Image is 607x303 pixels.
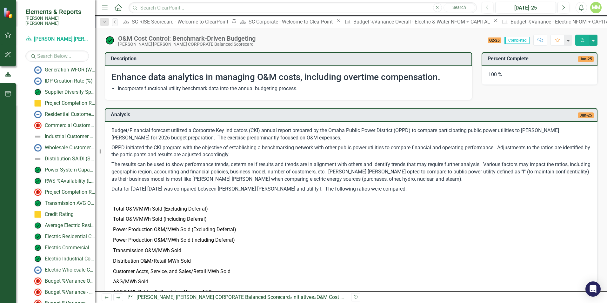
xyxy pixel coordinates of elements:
[34,277,42,285] img: High Alert
[34,188,42,196] img: Not Meeting Target
[45,289,95,295] div: Budget %Variance​ - Electric NFOM + CAPITAL
[578,112,594,118] span: Jun-25
[111,56,468,62] h3: Description
[32,76,93,86] a: IDP Creation Rate (%)
[34,233,42,240] img: On Target
[343,18,492,26] a: Budget %Variance Overall - Electric & Water NFOM + CAPITAL
[45,111,95,117] div: Residential Customer Survey % Satisfaction​
[137,294,290,300] a: [PERSON_NAME] [PERSON_NAME] CORPORATE Balanced Scorecard
[25,8,89,16] span: Elements & Reports
[118,42,256,47] div: [PERSON_NAME] [PERSON_NAME] CORPORATE Balanced Scorecard
[34,211,42,218] img: Caution
[45,200,95,206] div: Transmission AVG Outage Duration
[45,223,95,228] div: Average Electric Residential Monthly Bill (Related to affordability)
[45,78,93,84] div: IDP Creation Rate (%)
[34,199,42,207] img: On Target
[111,235,270,246] td: Power Production O&M/MWh Sold (Including Deferral)
[585,281,601,297] div: Open Intercom Messenger
[111,72,465,82] h2: Enhance data analytics in managing O&M costs, including overtime compensation.
[3,7,14,18] img: ClearPoint Strategy
[32,143,95,153] a: Wholesale Customer Survey % Satisfaction​
[45,245,95,251] div: Electric Commercial Competitive Price Comparison
[25,50,89,62] input: Search Below...
[129,2,477,13] input: Search ClearPoint...
[578,56,594,62] span: Jun-25
[34,122,42,129] img: Not Meeting Target
[32,243,95,253] a: Electric Commercial Competitive Price Comparison
[34,255,42,263] img: On Target
[34,177,42,185] img: On Target
[45,212,74,217] div: Credit Rating
[34,77,42,85] img: No Information
[111,246,270,256] td: Transmission O&M/MWh Sold
[45,234,95,239] div: Electric Residential Competitive Price Comparison
[34,144,42,151] img: No Information
[45,267,95,273] div: Electric Wholesale Competitive Price Comparison: Central; Municipalities (Avg.)
[127,294,346,301] div: » »
[32,165,95,175] a: Power System Capacity Deficiency
[25,16,89,26] small: [PERSON_NAME] [PERSON_NAME]
[25,36,89,43] a: [PERSON_NAME] [PERSON_NAME] CORPORATE Balanced Scorecard
[32,265,95,275] a: Electric Wholesale Competitive Price Comparison: Central; Municipalities (Avg.)
[590,2,602,13] button: MM
[34,111,42,118] img: No Information
[111,256,270,266] td: Distribution O&M/Retail MWh Sold
[34,244,42,252] img: On Target
[118,35,256,42] div: O&M Cost Control: Benchmark-Driven Budgeting
[111,266,270,277] td: Customer Accts, Service, and Sales/Retail MWh Sold
[45,123,95,128] div: Commercial Customer Survey % Satisfaction​
[238,18,334,26] a: SC Corporate - Welcome to ClearPoint
[45,100,95,106] div: Project Completion Rate - 10-Year Capital Construction Plan
[34,88,42,96] img: On Target
[34,66,42,74] img: No Information
[34,99,42,107] img: Caution
[111,160,591,184] p: The results can be used to show performance trends, determine if results and trends are in alignm...
[292,294,314,300] a: Initiatives
[504,37,530,44] span: Completed
[32,87,95,97] a: Supplier Diversity Spend
[34,133,42,140] img: Not Defined
[45,178,95,184] div: RWS %Availability (Lakes [PERSON_NAME] and [GEOGRAPHIC_DATA])
[32,120,95,131] a: Commercial Customer Survey % Satisfaction​
[32,176,95,186] a: RWS %Availability (Lakes [PERSON_NAME] and [GEOGRAPHIC_DATA])
[111,184,591,194] p: Data for [DATE]-[DATE] was compared between [PERSON_NAME] [PERSON_NAME] and utility I. The follow...
[45,156,95,162] div: Distribution SAIDI (System Average Interruption Duration Index)
[111,225,270,235] td: Power Production O&M/MWh Sold (Excluding Deferral)
[45,145,95,151] div: Wholesale Customer Survey % Satisfaction​
[32,131,95,142] a: Industrial Customer Survey % Satisfaction​
[111,287,270,298] td: A&G/MWh Sold with Dominion Nuclear A&G
[118,85,465,92] li: Incorporate functional utility benchmark data into the annual budgeting process.
[32,254,95,264] a: Electric Industrial Competitive Price Comparison
[249,18,334,26] div: SC Corporate - Welcome to ClearPoint
[121,18,230,26] a: SC RISE Scorecard - Welcome to ClearPoint
[32,109,95,119] a: Residential Customer Survey % Satisfaction​
[34,155,42,163] img: Not Defined
[495,2,556,13] button: [DATE]-25
[452,5,466,10] span: Search
[32,187,95,197] a: Project Completion Rate - Technology Roadmap
[111,204,270,214] td: Total O&M/MWh Sold (Excluding Deferral)
[111,277,270,287] td: A&G/MWh Sold
[488,56,565,62] h3: Percent Complete
[32,276,95,286] a: Budget %Variance Overall - Electric & Water NFOM + CAPITAL
[32,287,95,297] a: Budget %Variance​ - Electric NFOM + CAPITAL
[482,66,598,85] div: 100 %
[32,98,95,108] a: Project Completion Rate - 10-Year Capital Construction Plan
[32,65,95,75] a: Generation WFOR (Weighted Forced Outage Rate - Major Generating Units Cherokee, Cross, [PERSON_NA...
[45,189,95,195] div: Project Completion Rate - Technology Roadmap
[32,198,95,208] a: Transmission AVG Outage Duration
[105,35,115,45] img: On Target
[111,143,591,160] p: OPPD initiated the CKI program with the objective of establishing a benchmarking network with oth...
[45,89,95,95] div: Supplier Diversity Spend
[32,220,95,231] a: Average Electric Residential Monthly Bill (Related to affordability)
[45,134,95,139] div: Industrial Customer Survey % Satisfaction​
[45,278,95,284] div: Budget %Variance Overall - Electric & Water NFOM + CAPITAL
[32,209,74,219] a: Credit Rating
[34,288,42,296] img: High Alert
[111,214,270,225] td: Total O&M/MWh Sold (Including Deferral)
[111,127,591,143] p: Budget/Financial forecast utilized a Corporate Key Indicators (CKI) annual report prepared by the...
[32,154,95,164] a: Distribution SAIDI (System Average Interruption Duration Index)
[497,4,554,12] div: [DATE]-25
[45,167,95,173] div: Power System Capacity Deficiency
